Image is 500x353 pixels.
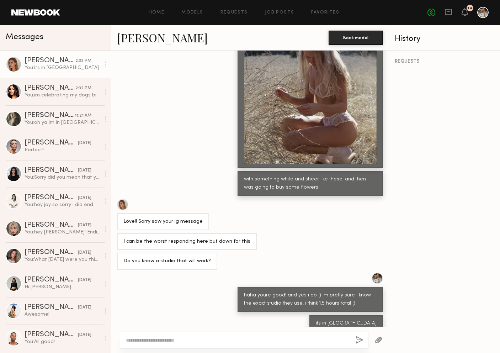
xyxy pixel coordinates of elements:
a: Job Posts [265,10,294,15]
div: You: All good! [25,338,100,345]
div: 11:21 AM [75,112,91,119]
div: [DATE] [78,167,91,174]
div: [DATE] [78,249,91,256]
div: [DATE] [78,222,91,229]
div: 14 [468,6,472,10]
div: REQUESTS [395,59,494,64]
div: [PERSON_NAME] [25,139,78,147]
div: History [395,35,494,43]
div: [DATE] [78,304,91,311]
div: Do you know a studio that will work? [123,257,211,265]
a: Requests [220,10,248,15]
div: You: its in [GEOGRAPHIC_DATA] [25,64,100,71]
div: You: hey [PERSON_NAME]! Ending up going a different route that day but ill let you know when some... [25,229,100,236]
button: Book model [329,31,383,45]
span: Messages [6,33,43,41]
div: 2:32 PM [75,58,91,64]
div: [DATE] [78,140,91,147]
div: [PERSON_NAME] [25,194,78,201]
div: [PERSON_NAME] [25,85,75,92]
div: haha youre good! and yes i do :) im pretty sure i know the exact studio they use. i think 1.5 hou... [244,291,377,308]
div: [DATE] [78,277,91,284]
div: [PERSON_NAME] [25,222,78,229]
div: with something white and sheer like these. and then was going to buy some flowers [244,175,377,192]
div: [PERSON_NAME] [25,331,78,338]
div: Perfect!! [25,147,100,153]
div: [PERSON_NAME] [25,249,78,256]
a: Favorites [311,10,339,15]
div: [PERSON_NAME] [25,276,78,284]
div: You: What [DATE] were you thinking? I'll be busy [DATE] the morning of the 24th. Let me know when... [25,256,100,263]
div: its in [GEOGRAPHIC_DATA] [316,320,377,328]
div: [PERSON_NAME] [25,167,78,174]
a: [PERSON_NAME] [117,30,208,45]
div: [PERSON_NAME] [25,112,75,119]
div: You: im celebrating my dogs birthday and camping that day hahaha otherwise id be free! but next w... [25,92,100,99]
a: Models [181,10,203,15]
div: 2:32 PM [75,85,91,92]
div: [PERSON_NAME] [25,304,78,311]
div: [DATE] [78,332,91,338]
div: [PERSON_NAME] [25,57,75,64]
div: I can be the worst responding here but down for this [123,238,250,246]
div: You: Sorry did you mean that youre back in [GEOGRAPHIC_DATA] until the 23rd? [GEOGRAPHIC_DATA] [25,174,100,181]
div: You: hey joy so sorry i did end up booking someone! When are you both next available? [25,201,100,208]
a: Book model [329,34,383,40]
div: Awesome! [25,311,100,318]
div: Love!! Sorry saw your ig message [123,218,203,226]
a: Home [149,10,165,15]
div: [DATE] [78,195,91,201]
div: You: oh ya im in [GEOGRAPHIC_DATA] haha i posted it for LA. no worries! [25,119,100,126]
div: Hi [PERSON_NAME] [25,284,100,290]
